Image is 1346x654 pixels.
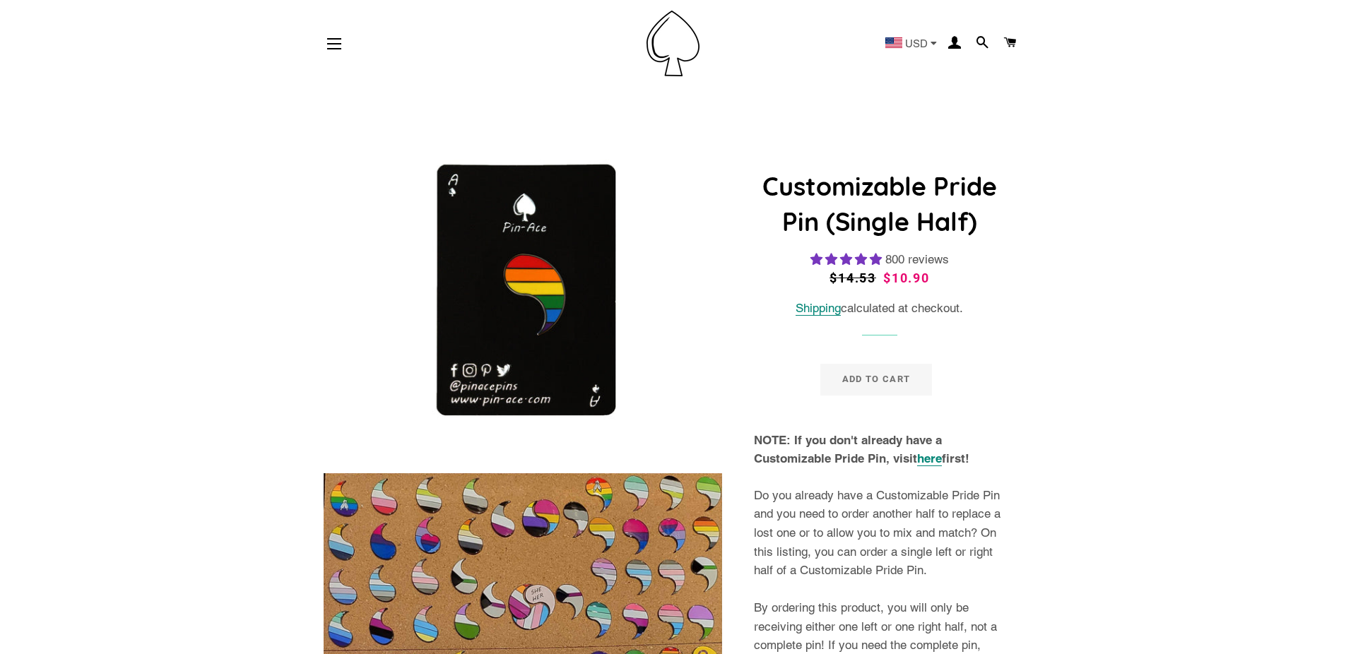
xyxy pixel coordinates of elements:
h1: Customizable Pride Pin (Single Half) [754,169,1005,240]
span: $14.53 [830,268,880,288]
button: Add to Cart [820,364,932,395]
a: Shipping [796,301,841,316]
a: here [917,451,942,466]
span: 4.83 stars [810,252,885,266]
div: calculated at checkout. [754,299,1005,318]
span: 800 reviews [885,252,949,266]
img: Pin-Ace [647,11,699,76]
strong: NOTE: If you don't already have a Customizable Pride Pin, visit first! [754,433,969,467]
img: Customizable Pride Pin (Single Half) [324,143,723,463]
span: Add to Cart [842,374,910,384]
span: $10.90 [883,270,930,285]
span: USD [905,38,928,49]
